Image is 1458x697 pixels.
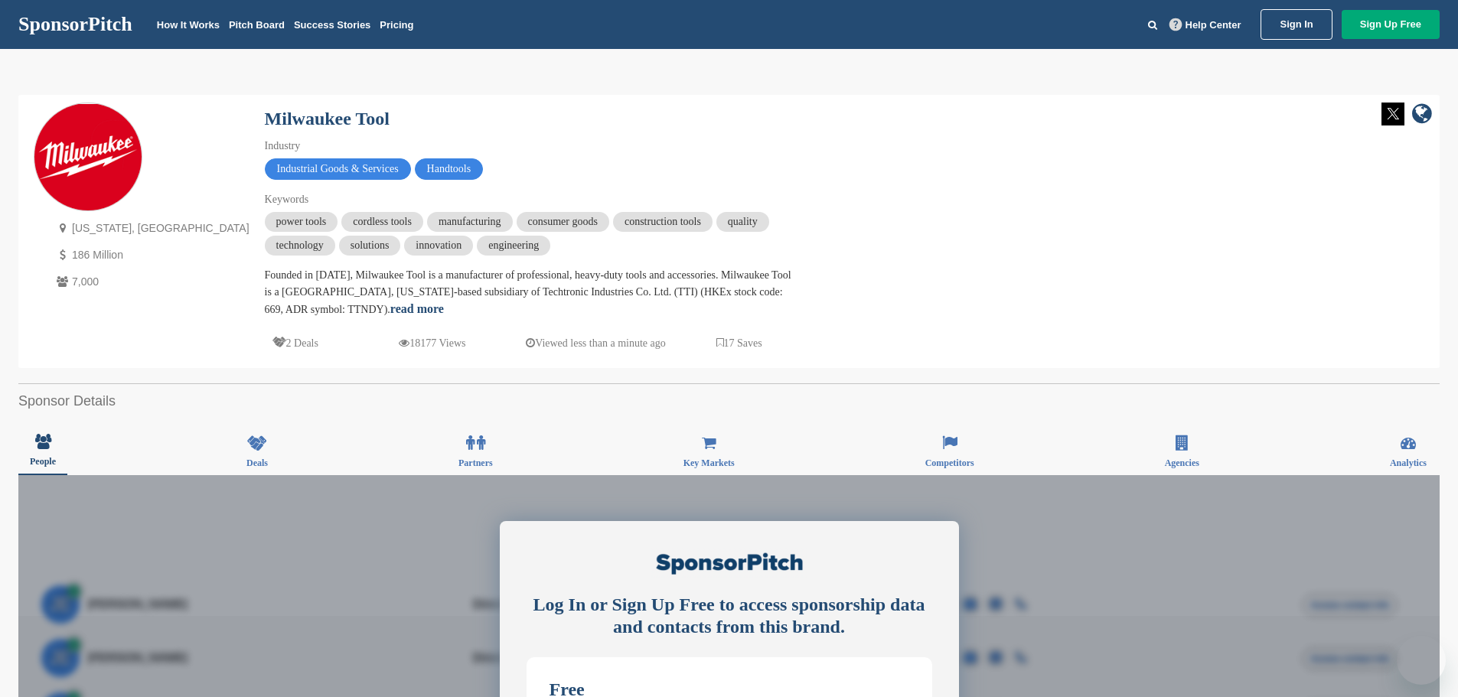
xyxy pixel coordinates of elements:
[1412,103,1432,128] a: company link
[157,19,220,31] a: How It Works
[246,458,268,467] span: Deals
[613,212,713,232] span: construction tools
[53,246,250,265] p: 186 Million
[265,212,338,232] span: power tools
[1397,636,1446,685] iframe: Button to launch messaging window
[415,158,484,180] span: Handtools
[716,334,762,353] p: 17 Saves
[265,236,335,256] span: technology
[30,457,56,466] span: People
[925,458,974,467] span: Competitors
[265,191,801,208] div: Keywords
[294,19,370,31] a: Success Stories
[427,212,513,232] span: manufacturing
[683,458,735,467] span: Key Markets
[1261,9,1332,40] a: Sign In
[18,15,132,34] a: SponsorPitch
[341,212,423,232] span: cordless tools
[1381,103,1404,125] img: Twitter white
[272,334,318,353] p: 2 Deals
[1342,10,1440,39] a: Sign Up Free
[526,334,666,353] p: Viewed less than a minute ago
[477,236,550,256] span: engineering
[517,212,609,232] span: consumer goods
[527,594,932,638] div: Log In or Sign Up Free to access sponsorship data and contacts from this brand.
[458,458,493,467] span: Partners
[1390,458,1427,467] span: Analytics
[18,391,1440,412] h2: Sponsor Details
[390,302,444,315] a: read more
[265,267,801,318] div: Founded in [DATE], Milwaukee Tool is a manufacturer of professional, heavy-duty tools and accesso...
[399,334,465,353] p: 18177 Views
[1165,458,1199,467] span: Agencies
[265,138,801,155] div: Industry
[265,158,411,180] span: Industrial Goods & Services
[53,272,250,292] p: 7,000
[339,236,401,256] span: solutions
[265,109,390,129] a: Milwaukee Tool
[1166,16,1244,34] a: Help Center
[380,19,413,31] a: Pricing
[404,236,473,256] span: innovation
[229,19,285,31] a: Pitch Board
[716,212,769,232] span: quality
[34,104,142,211] img: Sponsorpitch & Milwaukee Tool
[53,219,250,238] p: [US_STATE], [GEOGRAPHIC_DATA]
